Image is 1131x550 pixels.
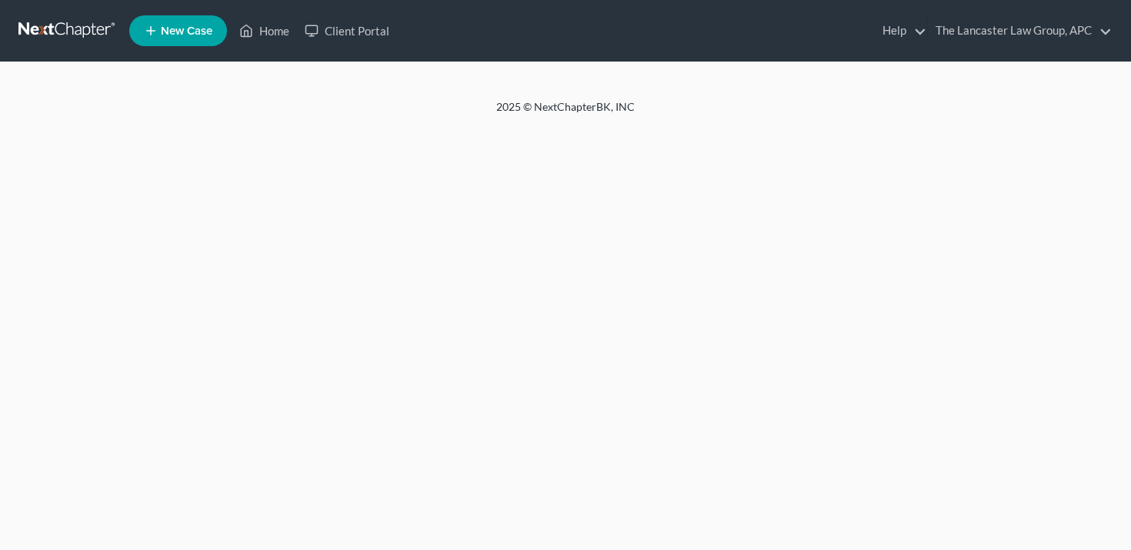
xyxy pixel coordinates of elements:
div: 2025 © NextChapterBK, INC [127,99,1004,127]
a: The Lancaster Law Group, APC [928,17,1112,45]
new-legal-case-button: New Case [129,15,227,46]
a: Help [875,17,926,45]
a: Client Portal [297,17,397,45]
a: Home [232,17,297,45]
